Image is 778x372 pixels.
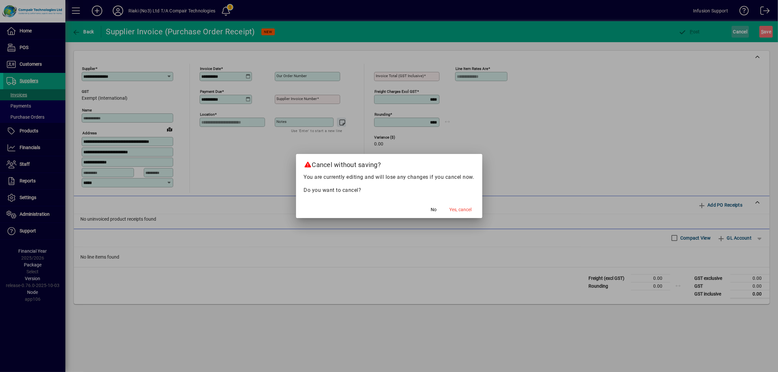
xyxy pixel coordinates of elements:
[296,154,482,173] h2: Cancel without saving?
[304,186,474,194] p: Do you want to cancel?
[447,204,474,215] button: Yes, cancel
[304,173,474,181] p: You are currently editing and will lose any changes if you cancel now.
[431,206,437,213] span: No
[423,204,444,215] button: No
[450,206,472,213] span: Yes, cancel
